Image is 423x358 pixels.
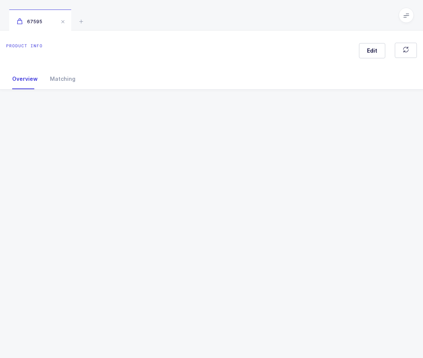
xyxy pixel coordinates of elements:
[17,19,42,24] span: 67595
[6,69,44,89] div: Overview
[44,69,82,89] div: Matching
[367,47,377,55] span: Edit
[6,43,43,49] div: Product info
[359,43,385,58] button: Edit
